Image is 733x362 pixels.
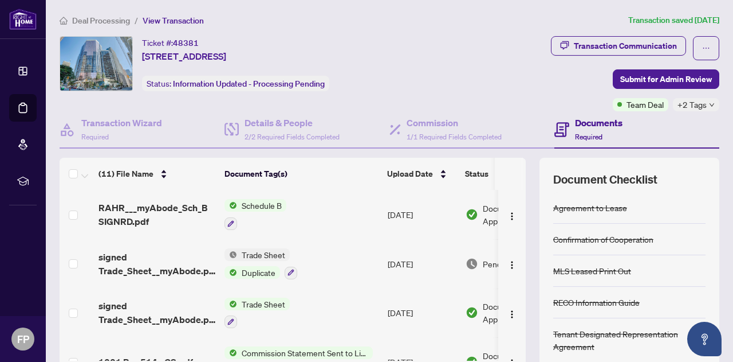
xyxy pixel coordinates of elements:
th: Document Tag(s) [220,158,383,190]
img: Status Icon [224,199,237,212]
img: Document Status [466,208,478,221]
div: Transaction Communication [574,37,677,55]
span: Commission Statement Sent to Listing Brokerage [237,347,373,359]
img: Document Status [466,258,478,270]
div: Status: [142,76,329,91]
article: Transaction saved [DATE] [628,14,719,27]
span: signed Trade_Sheet__myAbode.pdf [98,299,215,326]
td: [DATE] [383,289,461,338]
span: Information Updated - Processing Pending [173,79,325,89]
span: Pending Review [483,258,540,270]
img: Logo [507,212,517,221]
span: (11) File Name [98,168,153,180]
td: [DATE] [383,239,461,289]
span: Duplicate [237,266,280,279]
span: Schedule B [237,199,286,212]
h4: Commission [407,116,502,130]
img: Status Icon [224,347,237,359]
span: +2 Tags [677,98,707,111]
span: signed Trade_Sheet__myAbode.pdf [98,250,215,278]
img: Status Icon [224,298,237,310]
span: Team Deal [626,98,664,111]
button: Open asap [687,322,722,356]
img: Logo [507,260,517,270]
span: Status [465,168,488,180]
button: Status IconTrade Sheet [224,298,290,329]
button: Submit for Admin Review [613,69,719,89]
button: Status IconTrade SheetStatus IconDuplicate [224,248,297,279]
button: Status IconSchedule B [224,199,286,230]
div: Tenant Designated Representation Agreement [553,328,706,353]
li: / [135,14,138,27]
img: Document Status [466,306,478,319]
th: (11) File Name [94,158,220,190]
button: Logo [503,255,521,273]
span: Upload Date [387,168,433,180]
img: Status Icon [224,266,237,279]
img: Status Icon [224,248,237,261]
span: RAHR___myAbode_Sch_B SIGNRD.pdf [98,201,215,228]
h4: Details & People [245,116,340,130]
span: ellipsis [702,44,710,52]
div: Agreement to Lease [553,201,627,214]
div: MLS Leased Print Out [553,264,631,277]
span: Required [81,133,109,141]
span: home [60,17,68,25]
img: IMG-C12327664_1.jpg [60,37,132,91]
span: Submit for Admin Review [620,70,712,88]
span: 48381 [173,38,199,48]
span: FP [17,331,29,347]
span: [STREET_ADDRESS] [142,49,226,63]
span: Trade Sheet [237,298,290,310]
span: down [709,102,715,108]
span: Trade Sheet [237,248,290,261]
th: Status [460,158,558,190]
span: 2/2 Required Fields Completed [245,133,340,141]
img: Logo [507,310,517,319]
span: 1/1 Required Fields Completed [407,133,502,141]
th: Upload Date [383,158,460,190]
img: logo [9,9,37,30]
span: Document Checklist [553,172,657,188]
span: Document Approved [483,202,554,227]
span: Deal Processing [72,15,130,26]
div: Confirmation of Cooperation [553,233,653,246]
h4: Transaction Wizard [81,116,162,130]
td: [DATE] [383,190,461,239]
button: Logo [503,205,521,224]
span: View Transaction [143,15,204,26]
div: RECO Information Guide [553,296,640,309]
button: Transaction Communication [551,36,686,56]
span: Required [575,133,602,141]
span: Document Approved [483,300,554,325]
div: Ticket #: [142,36,199,49]
h4: Documents [575,116,622,130]
button: Logo [503,303,521,322]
